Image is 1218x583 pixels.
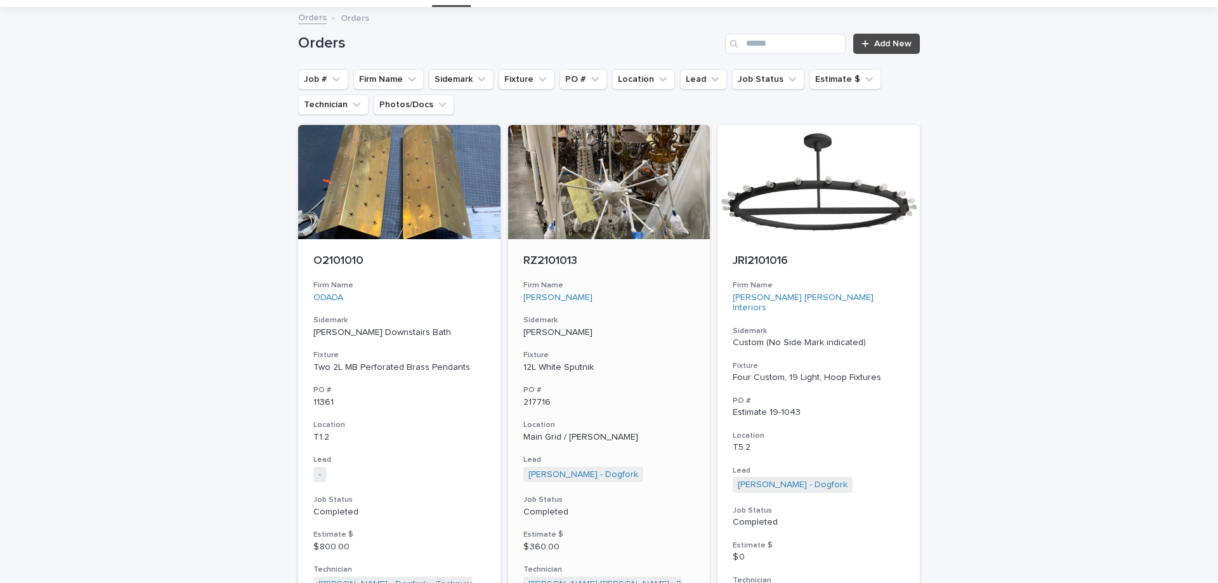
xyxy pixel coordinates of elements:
p: Custom (No Side Mark indicated) [733,337,905,348]
div: Four Custom, 19 Light, Hoop Fixtures [733,372,905,383]
a: [PERSON_NAME] - Dogfork [528,469,638,480]
button: Estimate $ [809,69,881,89]
a: Add New [853,34,920,54]
h3: Job Status [733,506,905,516]
h3: Firm Name [523,280,695,291]
p: T5.2 [733,442,905,453]
p: $ 0 [733,552,905,563]
h3: Fixture [313,350,485,360]
button: Job # [298,69,348,89]
h3: Location [523,420,695,430]
p: $ 800.00 [313,542,485,553]
h3: Sidemark [733,326,905,336]
button: Photos/Docs [374,95,454,115]
button: Job Status [732,69,804,89]
button: Sidemark [429,69,494,89]
p: Estimate 19-1043 [733,407,905,418]
button: PO # [560,69,607,89]
p: [PERSON_NAME] [523,327,695,338]
a: ODADA [313,292,343,303]
a: Orders [298,10,327,24]
p: Completed [313,507,485,518]
h3: Firm Name [313,280,485,291]
p: 11361 [313,397,485,408]
a: [PERSON_NAME] [523,292,593,303]
p: O2101010 [313,254,485,268]
p: 217716 [523,397,695,408]
a: [PERSON_NAME] [PERSON_NAME] Interiors [733,292,905,314]
div: Two 2L MB Perforated Brass Pendants [313,362,485,373]
h3: PO # [313,385,485,395]
h3: Firm Name [733,280,905,291]
p: Main Grid / [PERSON_NAME] [523,432,695,443]
h1: Orders [298,34,720,53]
button: Lead [680,69,727,89]
h3: Lead [313,455,485,465]
p: T1.2 [313,432,485,443]
h3: Estimate $ [313,530,485,540]
p: Completed [733,517,905,528]
p: JRI2101016 [733,254,905,268]
p: RZ2101013 [523,254,695,268]
p: $ 360.00 [523,542,695,553]
h3: PO # [523,385,695,395]
h3: PO # [733,396,905,406]
h3: Location [733,431,905,441]
a: [PERSON_NAME] - Dogfork [738,480,848,490]
h3: Fixture [733,361,905,371]
span: Add New [874,39,912,48]
button: Firm Name [353,69,424,89]
h3: Job Status [523,495,695,505]
h3: Technician [523,565,695,575]
p: [PERSON_NAME] Downstairs Bath [313,327,485,338]
h3: Sidemark [523,315,695,325]
div: 12L White Sputnik [523,362,695,373]
h3: Lead [733,466,905,476]
h3: Fixture [523,350,695,360]
h3: Estimate $ [523,530,695,540]
button: Technician [298,95,369,115]
h3: Lead [523,455,695,465]
h3: Job Status [313,495,485,505]
a: - [318,469,321,480]
p: Orders [341,10,369,24]
input: Search [725,34,846,54]
h3: Sidemark [313,315,485,325]
h3: Technician [313,565,485,575]
button: Location [612,69,675,89]
button: Fixture [499,69,554,89]
h3: Estimate $ [733,540,905,551]
p: Completed [523,507,695,518]
h3: Location [313,420,485,430]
